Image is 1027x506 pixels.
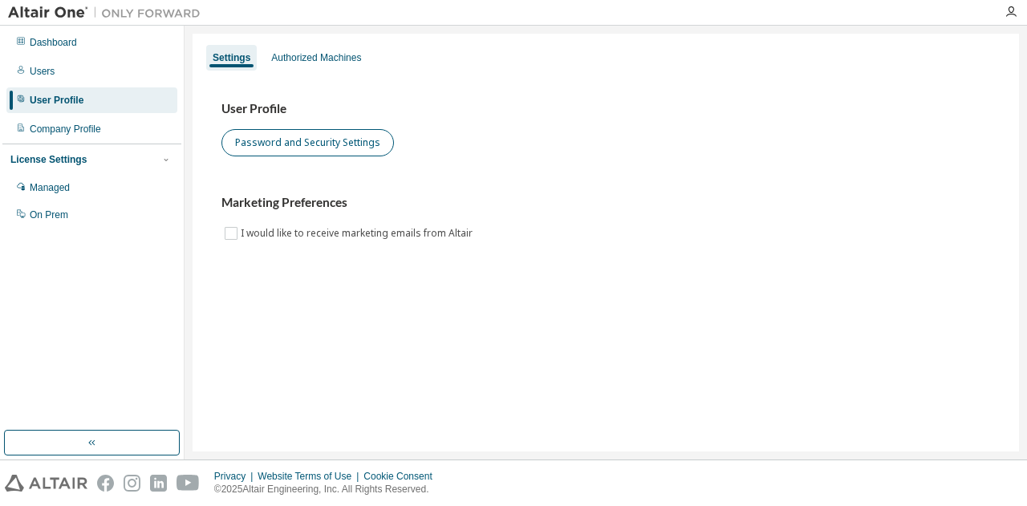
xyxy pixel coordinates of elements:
div: User Profile [30,94,83,107]
img: linkedin.svg [150,475,167,492]
div: Users [30,65,55,78]
div: Company Profile [30,123,101,136]
button: Password and Security Settings [221,129,394,156]
label: I would like to receive marketing emails from Altair [241,224,476,243]
img: youtube.svg [177,475,200,492]
div: License Settings [10,153,87,166]
div: Cookie Consent [363,470,441,483]
div: Privacy [214,470,258,483]
img: facebook.svg [97,475,114,492]
div: Managed [30,181,70,194]
div: Authorized Machines [271,51,361,64]
img: instagram.svg [124,475,140,492]
div: Dashboard [30,36,77,49]
p: © 2025 Altair Engineering, Inc. All Rights Reserved. [214,483,442,496]
h3: Marketing Preferences [221,195,990,211]
div: On Prem [30,208,68,221]
div: Website Terms of Use [258,470,363,483]
div: Settings [213,51,250,64]
img: altair_logo.svg [5,475,87,492]
h3: User Profile [221,101,990,117]
img: Altair One [8,5,209,21]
